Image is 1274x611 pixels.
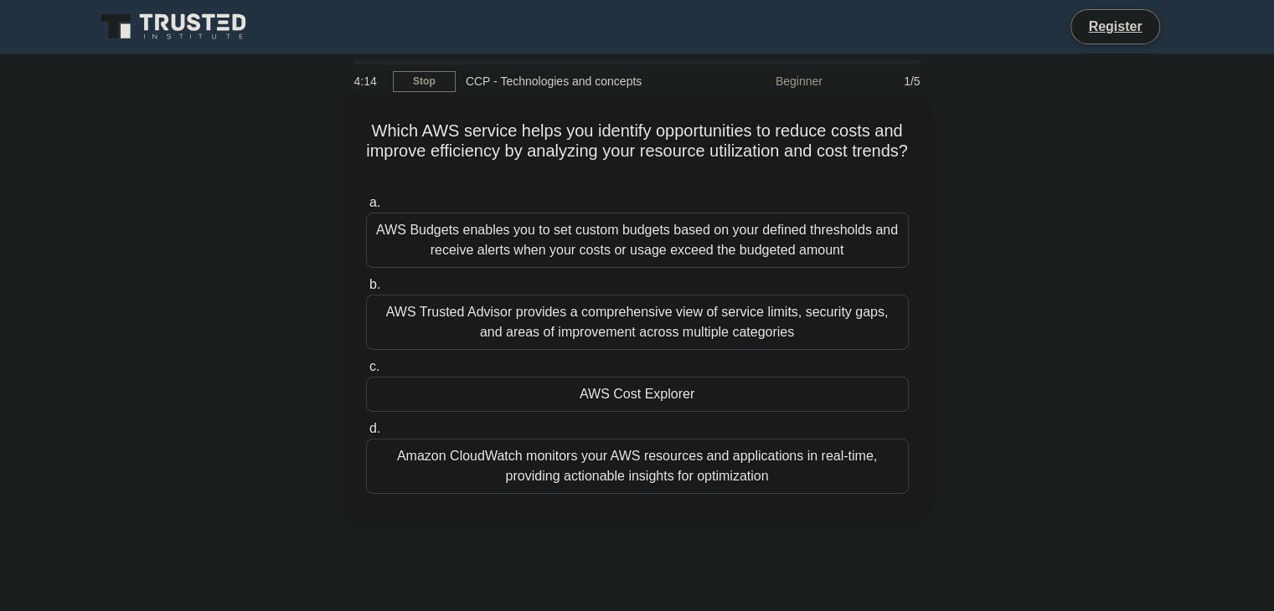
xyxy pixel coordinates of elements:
a: Register [1078,16,1152,37]
span: b. [369,277,380,291]
div: 4:14 [344,64,393,98]
a: Stop [393,71,456,92]
h5: Which AWS service helps you identify opportunities to reduce costs and improve efficiency by anal... [364,121,910,182]
span: c. [369,359,379,373]
div: CCP - Technologies and concepts [456,64,686,98]
div: AWS Cost Explorer [366,377,909,412]
div: AWS Trusted Advisor provides a comprehensive view of service limits, security gaps, and areas of ... [366,295,909,350]
div: Amazon CloudWatch monitors your AWS resources and applications in real-time, providing actionable... [366,439,909,494]
div: 1/5 [833,64,931,98]
div: Beginner [686,64,833,98]
div: AWS Budgets enables you to set custom budgets based on your defined thresholds and receive alerts... [366,213,909,268]
span: d. [369,421,380,435]
span: a. [369,195,380,209]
